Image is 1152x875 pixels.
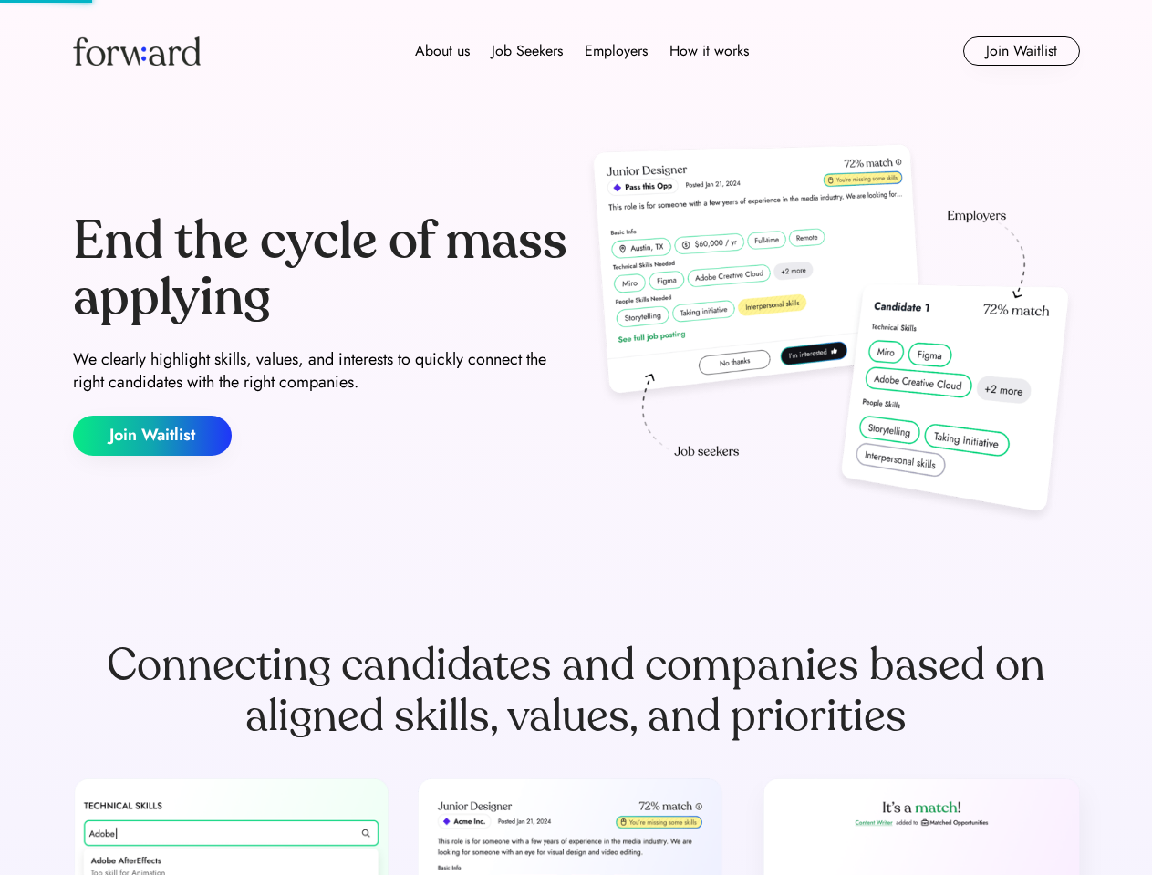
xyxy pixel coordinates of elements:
div: How it works [669,40,749,62]
img: hero-image.png [584,139,1080,530]
div: Employers [585,40,648,62]
div: About us [415,40,470,62]
div: Job Seekers [492,40,563,62]
div: We clearly highlight skills, values, and interests to quickly connect the right candidates with t... [73,348,569,394]
div: End the cycle of mass applying [73,213,569,325]
button: Join Waitlist [963,36,1080,66]
button: Join Waitlist [73,416,232,456]
div: Connecting candidates and companies based on aligned skills, values, and priorities [73,640,1080,742]
img: Forward logo [73,36,201,66]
